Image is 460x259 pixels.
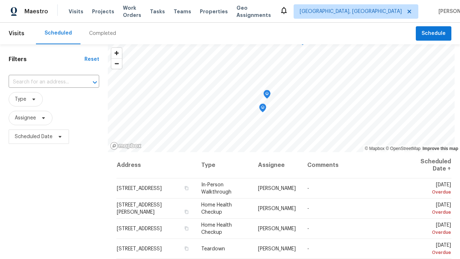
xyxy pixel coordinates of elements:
span: Home Health Checkup [201,223,232,235]
span: Teardown [201,246,225,251]
button: Open [90,77,100,87]
span: In-Person Walkthrough [201,182,231,195]
h1: Filters [9,56,84,63]
span: [DATE] [408,182,451,196]
a: OpenStreetMap [386,146,420,151]
div: Reset [84,56,99,63]
span: [GEOGRAPHIC_DATA], [GEOGRAPHIC_DATA] [300,8,402,15]
span: Geo Assignments [236,4,271,19]
button: Schedule [416,26,451,41]
span: [STREET_ADDRESS] [117,186,162,191]
span: [STREET_ADDRESS] [117,226,162,231]
button: Copy Address [183,209,190,215]
a: Improve this map [423,146,458,151]
div: Overdue [408,229,451,236]
canvas: Map [108,44,455,152]
span: [DATE] [408,223,451,236]
div: Map marker [263,90,271,101]
th: Type [195,152,252,178]
span: Scheduled Date [15,133,52,140]
div: Overdue [408,209,451,216]
span: Zoom out [111,59,122,69]
span: - [307,226,309,231]
span: [DATE] [408,203,451,216]
span: [PERSON_NAME] [258,226,296,231]
span: [PERSON_NAME] [258,246,296,251]
a: Mapbox [365,146,385,151]
div: Overdue [408,249,451,256]
div: Overdue [408,188,451,196]
a: Mapbox homepage [110,142,142,150]
span: Teams [174,8,191,15]
button: Zoom in [111,48,122,58]
span: Home Health Checkup [201,203,232,215]
th: Comments [302,152,402,178]
button: Copy Address [183,225,190,232]
span: [STREET_ADDRESS][PERSON_NAME] [117,203,162,215]
span: Work Orders [123,4,141,19]
span: Visits [9,26,24,41]
span: Properties [200,8,228,15]
span: Assignee [15,114,36,122]
div: Map marker [259,104,266,115]
span: [DATE] [408,243,451,256]
span: Maestro [24,8,48,15]
div: Completed [89,30,116,37]
span: Visits [69,8,83,15]
span: Tasks [150,9,165,14]
input: Search for an address... [9,77,79,88]
span: [PERSON_NAME] [258,186,296,191]
th: Address [116,152,195,178]
span: Schedule [422,29,446,38]
div: Scheduled [45,29,72,37]
button: Copy Address [183,185,190,191]
button: Copy Address [183,245,190,252]
span: [STREET_ADDRESS] [117,246,162,251]
span: [PERSON_NAME] [258,206,296,211]
button: Zoom out [111,58,122,69]
span: - [307,186,309,191]
th: Scheduled Date ↑ [402,152,451,178]
th: Assignee [252,152,302,178]
span: - [307,206,309,211]
span: Projects [92,8,114,15]
span: Type [15,96,26,103]
span: - [307,246,309,251]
